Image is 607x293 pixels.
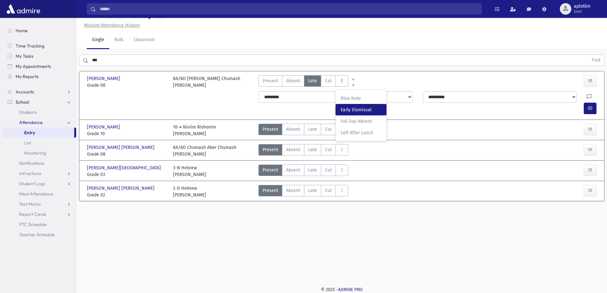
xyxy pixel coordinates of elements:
[325,187,332,194] span: Cut
[3,158,76,168] a: Notifications
[258,124,348,137] div: AttTypes
[87,192,167,198] span: Grade 02
[16,99,29,105] span: School
[3,97,76,107] a: School
[574,9,590,14] span: User
[16,43,44,49] span: Time Tracking
[3,148,76,158] a: Monitoring
[3,51,76,61] a: My Tasks
[24,140,31,146] span: List
[308,146,317,153] span: Late
[325,167,332,173] span: Cut
[87,75,121,82] span: [PERSON_NAME]
[84,23,140,28] u: Missing Attendance History
[263,167,278,173] span: Present
[286,167,300,173] span: Absent
[3,230,76,240] a: Teacher Schedule
[3,209,76,219] a: Report Cards
[19,191,54,197] span: Meal Attendance
[3,199,76,209] a: Test Marks
[19,211,46,217] span: Report Cards
[258,144,348,157] div: AttTypes
[325,77,332,84] span: Cut
[3,179,76,189] a: Student Logs
[3,26,76,36] a: Home
[19,181,45,187] span: Student Logs
[325,146,332,153] span: Cut
[258,75,348,89] div: AttTypes
[286,77,300,84] span: Absent
[173,165,206,178] div: 3-B Hebrew [PERSON_NAME]
[173,185,206,198] div: 2-D Hebrew [PERSON_NAME]
[87,151,167,157] span: Grade 08
[263,187,278,194] span: Present
[286,126,300,133] span: Absent
[3,138,76,148] a: List
[263,77,278,84] span: Present
[82,23,140,28] a: Missing Attendance History
[308,126,317,133] span: Late
[308,187,317,194] span: Late
[87,171,167,178] span: Grade 03
[87,144,156,151] span: [PERSON_NAME] [PERSON_NAME]
[173,75,240,89] div: 8A/8D [PERSON_NAME] Chumash [PERSON_NAME]
[341,106,381,113] span: Early Dismissal
[19,232,55,238] span: Teacher Schedule
[3,189,76,199] a: Meal Attendance
[341,95,381,102] span: Blue Note
[16,53,33,59] span: My Tasks
[109,31,128,49] a: Bulk
[87,286,597,293] div: © 2025 -
[19,120,43,125] span: Attendance
[16,63,51,69] span: My Appointments
[258,165,348,178] div: AttTypes
[87,124,121,130] span: [PERSON_NAME]
[16,74,39,79] span: My Reports
[19,171,41,176] span: Infractions
[263,126,278,133] span: Present
[128,31,160,49] a: Classroom
[3,107,76,117] a: Students
[3,117,76,128] a: Attendance
[87,165,162,171] span: [PERSON_NAME][GEOGRAPHIC_DATA]
[3,128,74,138] a: Entry
[24,130,35,136] span: Entry
[96,3,481,15] input: Search
[24,150,46,156] span: Monitoring
[263,146,278,153] span: Present
[3,219,76,230] a: PTC Schedule
[308,167,317,173] span: Late
[588,55,604,66] button: Find
[16,89,34,95] span: Accounts
[87,185,156,192] span: [PERSON_NAME] [PERSON_NAME]
[19,160,44,166] span: Notifications
[5,3,42,15] img: AdmirePro
[87,130,167,137] span: Grade 10
[574,4,590,9] span: aplotkin
[173,124,216,137] div: 10-4 Niviim Rishonim [PERSON_NAME]
[286,187,300,194] span: Absent
[308,77,317,84] span: Late
[3,168,76,179] a: Infractions
[19,109,37,115] span: Students
[325,126,332,133] span: Cut
[3,71,76,82] a: My Reports
[19,222,47,227] span: PTC Schedule
[173,144,236,157] div: 8A/8D Chumash Aber Chumash [PERSON_NAME]
[19,201,41,207] span: Test Marks
[16,28,28,33] span: Home
[341,118,381,125] span: Full Day Absent
[87,82,167,89] span: Grade 08
[3,87,76,97] a: Accounts
[341,129,381,136] span: Left After Lunch
[3,61,76,71] a: My Appointments
[3,41,76,51] a: Time Tracking
[258,185,348,198] div: AttTypes
[286,146,300,153] span: Absent
[87,31,109,49] a: Single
